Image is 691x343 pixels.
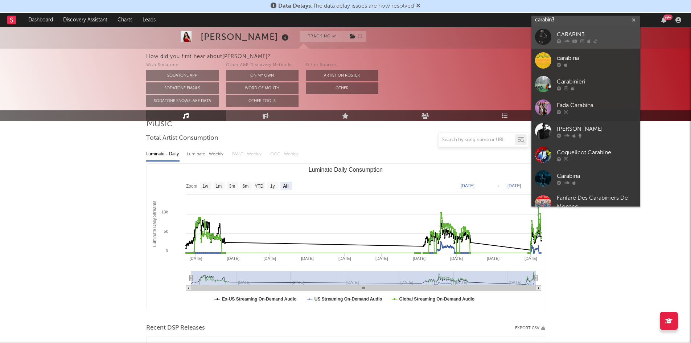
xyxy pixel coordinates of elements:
div: Other A&R Discovery Methods [226,61,299,70]
input: Search for artists [531,16,640,25]
a: Fada Carabina [531,96,640,119]
text: → [495,183,500,188]
div: CARABIN3 [557,30,637,39]
text: 5k [164,229,168,233]
span: Dismiss [416,3,420,9]
div: Carabina [557,172,637,180]
text: Luminate Daily Streams [152,201,157,247]
text: [DATE] [461,183,474,188]
button: On My Own [226,70,299,81]
text: 6m [242,184,248,189]
button: Other Tools [226,95,299,107]
div: [PERSON_NAME] [557,124,637,133]
div: Luminate - Weekly [187,148,225,160]
span: Music [146,119,172,128]
div: Other Sources [306,61,378,70]
a: Coquelicot Carabine [531,143,640,167]
a: Carabinieri [531,72,640,96]
button: 99+ [661,17,666,23]
text: [DATE] [338,256,351,261]
button: Word Of Mouth [226,82,299,94]
text: [DATE] [507,183,521,188]
text: 0 [165,249,168,253]
div: carabina [557,54,637,62]
a: Leads [137,13,161,27]
input: Search by song name or URL [439,137,515,143]
button: Export CSV [515,326,545,330]
text: 10k [161,210,168,214]
a: Dashboard [23,13,58,27]
text: [DATE] [263,256,276,261]
a: Carabina [531,167,640,190]
text: Zoom [186,184,197,189]
text: Global Streaming On-Demand Audio [399,297,474,302]
span: Recent DSP Releases [146,324,205,332]
svg: Luminate Daily Consumption [147,164,545,309]
a: CARABIN3 [531,25,640,49]
text: [DATE] [525,256,537,261]
div: Carabinieri [557,77,637,86]
text: Luminate Daily Consumption [308,167,383,173]
span: ( 1 ) [345,31,366,42]
button: (1) [345,31,366,42]
a: Charts [112,13,137,27]
div: Coquelicot Carabine [557,148,637,157]
text: All [283,184,288,189]
text: 1w [202,184,208,189]
text: [DATE] [189,256,202,261]
div: Fanfare Des Carabiniers De Monaco [557,194,637,211]
text: 1m [215,184,222,189]
span: Data Delays [278,3,311,9]
text: [DATE] [450,256,463,261]
button: Other [306,82,378,94]
div: [PERSON_NAME] [201,31,291,43]
text: YTD [255,184,263,189]
button: Tracking [300,31,345,42]
text: [DATE] [413,256,425,261]
text: US Streaming On-Demand Audio [314,297,382,302]
text: Ex-US Streaming On-Demand Audio [222,297,297,302]
div: Fada Carabina [557,101,637,110]
div: 99 + [663,15,673,20]
text: [DATE] [227,256,239,261]
text: [DATE] [301,256,314,261]
text: 3m [229,184,235,189]
a: carabina [531,49,640,72]
span: : The data delay issues are now resolved [278,3,414,9]
a: [PERSON_NAME] [531,119,640,143]
text: 1y [270,184,275,189]
button: Sodatone Snowflake Data [146,95,219,107]
div: Luminate - Daily [146,148,180,160]
a: Discovery Assistant [58,13,112,27]
button: Sodatone Emails [146,82,219,94]
div: With Sodatone [146,61,219,70]
text: [DATE] [487,256,499,261]
a: Fanfare Des Carabiniers De Monaco [531,190,640,219]
text: [DATE] [375,256,388,261]
button: Sodatone App [146,70,219,81]
button: Artist on Roster [306,70,378,81]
